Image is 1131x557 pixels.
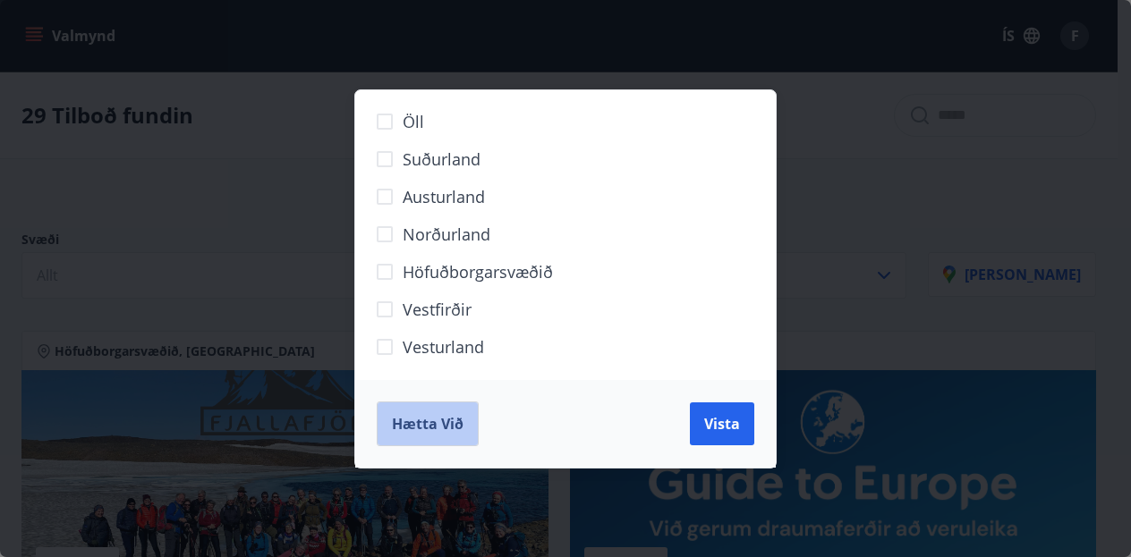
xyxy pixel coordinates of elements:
[403,185,485,208] span: Austurland
[392,414,463,434] span: Hætta við
[403,335,484,359] span: Vesturland
[690,402,754,445] button: Vista
[403,148,480,171] span: Suðurland
[403,110,424,133] span: Öll
[403,260,553,283] span: Höfuðborgarsvæðið
[403,223,490,246] span: Norðurland
[704,414,740,434] span: Vista
[377,401,479,446] button: Hætta við
[403,298,472,321] span: Vestfirðir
